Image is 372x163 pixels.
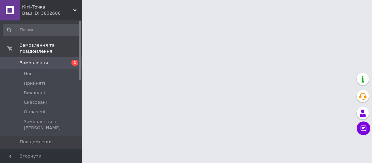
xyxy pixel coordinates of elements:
span: Кіті-Точка [22,4,73,10]
span: Скасовані [24,99,47,105]
span: Прийняті [24,80,45,86]
span: Повідомлення [20,139,53,145]
span: Нові [24,71,34,77]
span: Замовлення [20,60,48,66]
span: 1 [71,60,78,66]
button: Чат з покупцем [357,121,370,135]
div: Ваш ID: 3802688 [22,10,82,16]
span: Замовлення з [PERSON_NAME] [24,119,80,131]
span: Замовлення та повідомлення [20,42,82,54]
span: Оплачені [24,109,45,115]
span: Виконані [24,90,45,96]
input: Пошук [3,24,80,36]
